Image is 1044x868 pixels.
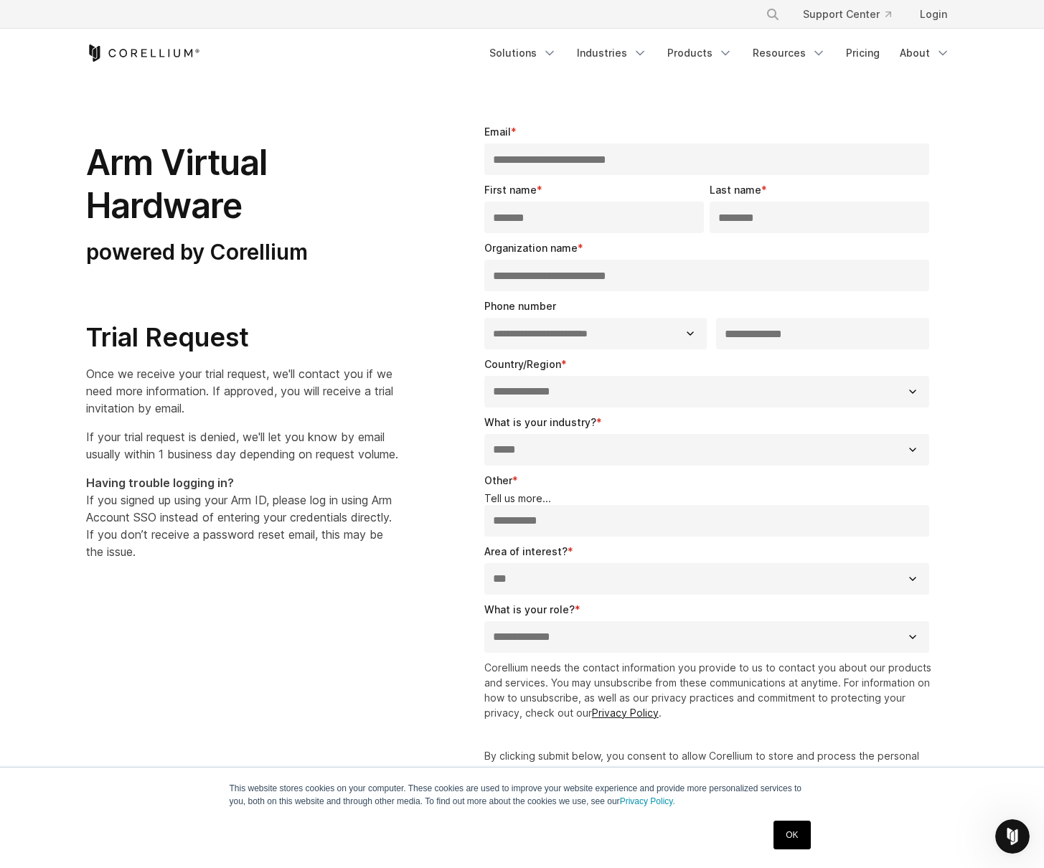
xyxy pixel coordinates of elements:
[86,321,398,354] h2: Trial Request
[568,40,656,66] a: Industries
[484,358,561,370] span: Country/Region
[484,184,537,196] span: First name
[230,782,815,808] p: This website stores cookies on your computer. These cookies are used to improve your website expe...
[791,1,903,27] a: Support Center
[481,40,959,66] div: Navigation Menu
[837,40,888,66] a: Pricing
[484,416,596,428] span: What is your industry?
[484,545,568,557] span: Area of interest?
[86,239,398,266] h3: powered by Corellium
[592,707,659,719] a: Privacy Policy
[86,430,398,461] span: If your trial request is denied, we'll let you know by email usually within 1 business day depend...
[484,126,511,138] span: Email
[484,492,936,505] legend: Tell us more...
[891,40,959,66] a: About
[744,40,834,66] a: Resources
[484,474,512,486] span: Other
[773,821,810,849] a: OK
[748,1,959,27] div: Navigation Menu
[659,40,741,66] a: Products
[484,300,556,312] span: Phone number
[86,141,398,227] h1: Arm Virtual Hardware
[86,476,234,490] strong: Having trouble logging in?
[481,40,565,66] a: Solutions
[86,367,393,415] span: Once we receive your trial request, we'll contact you if we need more information. If approved, y...
[710,184,761,196] span: Last name
[484,748,936,778] p: By clicking submit below, you consent to allow Corellium to store and process the personal inform...
[484,242,578,254] span: Organization name
[86,476,392,559] span: If you signed up using your Arm ID, please log in using Arm Account SSO instead of entering your ...
[484,603,575,615] span: What is your role?
[86,44,200,62] a: Corellium Home
[484,660,936,720] p: Corellium needs the contact information you provide to us to contact you about our products and s...
[908,1,959,27] a: Login
[760,1,786,27] button: Search
[620,796,675,806] a: Privacy Policy.
[995,819,1030,854] iframe: Intercom live chat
